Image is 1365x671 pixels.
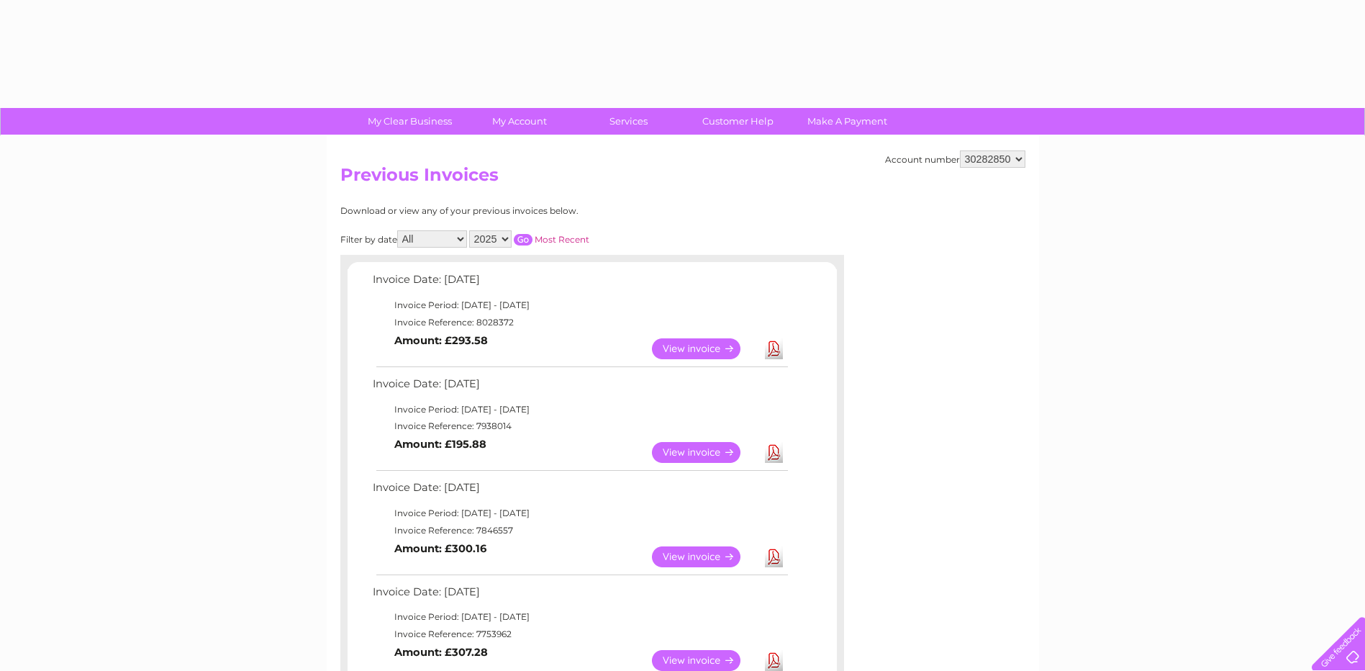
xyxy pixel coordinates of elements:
[394,438,486,451] b: Amount: £195.88
[885,150,1025,168] div: Account number
[765,650,783,671] a: Download
[679,108,797,135] a: Customer Help
[652,546,758,567] a: View
[369,505,790,522] td: Invoice Period: [DATE] - [DATE]
[340,230,718,248] div: Filter by date
[765,338,783,359] a: Download
[350,108,469,135] a: My Clear Business
[369,314,790,331] td: Invoice Reference: 8028372
[369,297,790,314] td: Invoice Period: [DATE] - [DATE]
[460,108,579,135] a: My Account
[394,542,486,555] b: Amount: £300.16
[394,334,488,347] b: Amount: £293.58
[369,626,790,643] td: Invoice Reference: 7753962
[340,206,718,216] div: Download or view any of your previous invoices below.
[340,165,1025,192] h2: Previous Invoices
[369,374,790,401] td: Invoice Date: [DATE]
[369,582,790,609] td: Invoice Date: [DATE]
[652,338,758,359] a: View
[652,442,758,463] a: View
[569,108,688,135] a: Services
[394,646,488,659] b: Amount: £307.28
[788,108,907,135] a: Make A Payment
[765,546,783,567] a: Download
[369,418,790,435] td: Invoice Reference: 7938014
[652,650,758,671] a: View
[369,401,790,418] td: Invoice Period: [DATE] - [DATE]
[369,522,790,539] td: Invoice Reference: 7846557
[369,270,790,297] td: Invoice Date: [DATE]
[369,478,790,505] td: Invoice Date: [DATE]
[369,608,790,626] td: Invoice Period: [DATE] - [DATE]
[535,234,589,245] a: Most Recent
[765,442,783,463] a: Download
